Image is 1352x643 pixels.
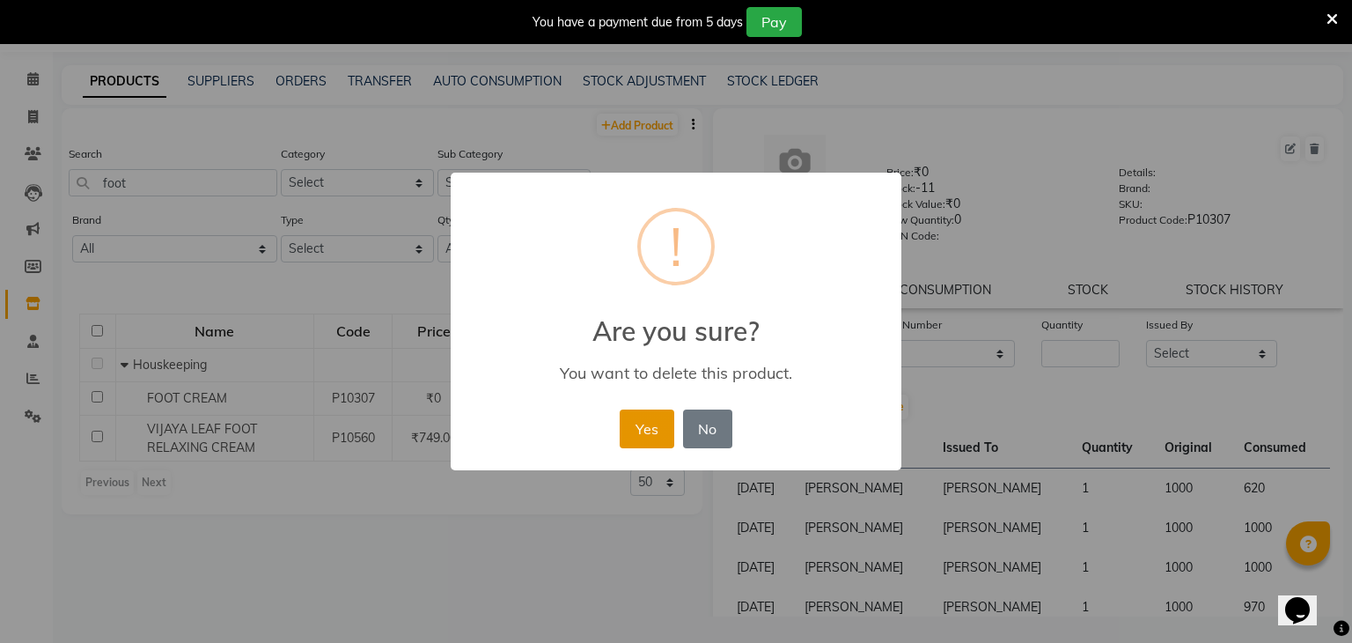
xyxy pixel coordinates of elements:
[533,13,743,32] div: You have a payment due from 5 days
[476,363,876,383] div: You want to delete this product.
[1278,573,1334,625] iframe: chat widget
[670,211,682,282] div: !
[451,294,901,347] h2: Are you sure?
[746,7,802,37] button: Pay
[620,410,673,448] button: Yes
[683,410,732,448] button: No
